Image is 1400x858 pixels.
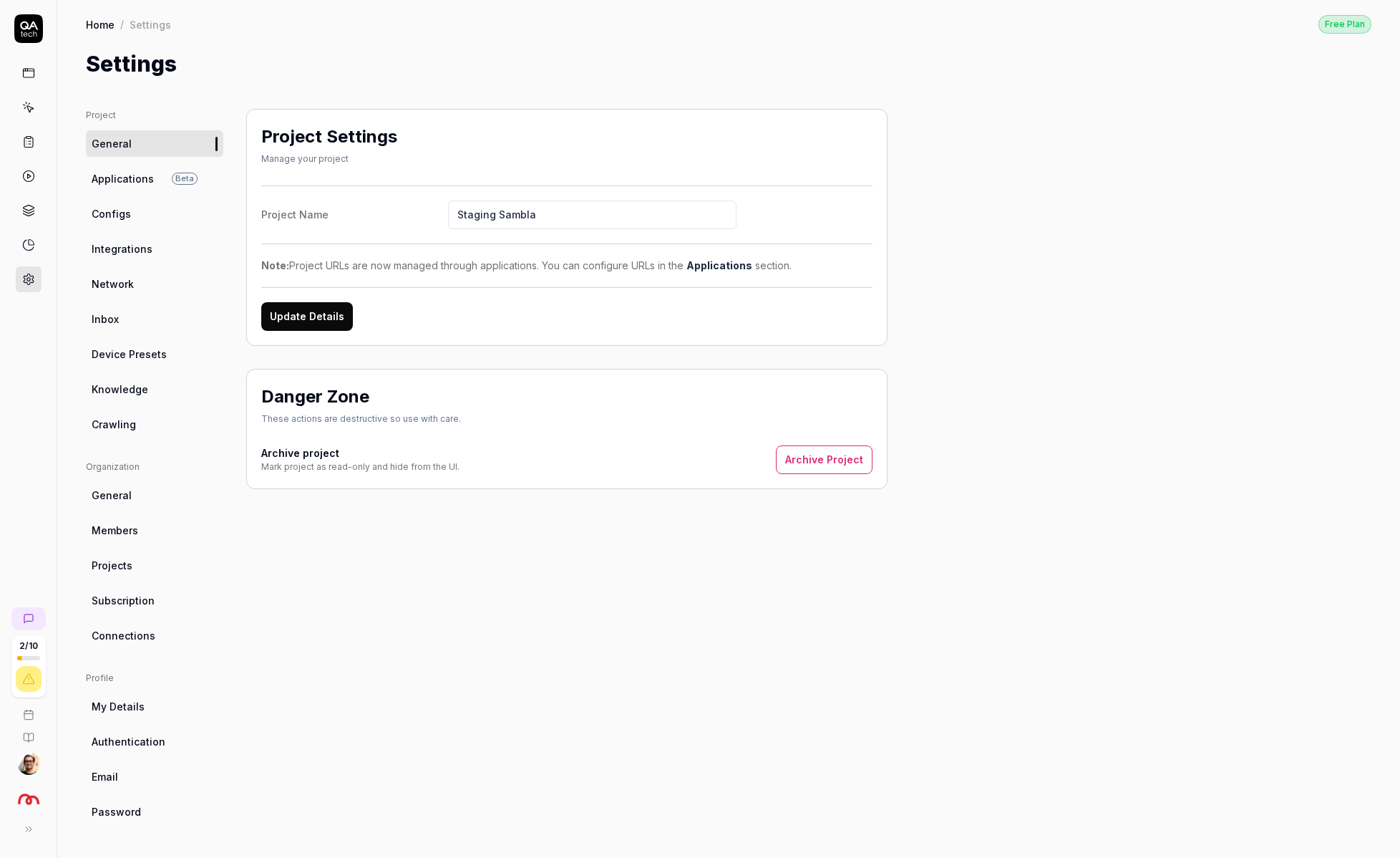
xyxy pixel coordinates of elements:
a: Crawling [86,411,223,438]
a: Applications [686,259,752,271]
strong: Note: [261,259,289,271]
div: Project [86,109,223,122]
span: Crawling [92,417,136,432]
div: Project URLs are now managed through applications. You can configure URLs in the section. [261,258,872,273]
span: Integrations [92,241,152,256]
a: ApplicationsBeta [86,165,223,192]
button: Free Plan [1318,14,1371,34]
a: Configs [86,201,223,227]
a: Device Presets [86,341,223,367]
a: Email [86,763,223,790]
span: Knowledge [92,382,148,397]
a: General [86,130,223,157]
a: My Details [86,693,223,720]
span: General [92,136,132,151]
div: / [120,17,124,32]
a: Network [86,271,223,297]
span: Device Presets [92,347,167,362]
h1: Settings [86,48,177,80]
a: Documentation [6,720,51,743]
span: Email [92,769,118,784]
div: These actions are destructive so use with care. [261,413,461,425]
a: Projects [86,552,223,579]
span: Connections [92,628,155,643]
h2: Project Settings [261,124,397,150]
a: Book a call with us [6,698,51,720]
a: Knowledge [86,376,223,403]
h4: Archive project [261,445,460,461]
a: Inbox [86,306,223,332]
div: Manage your project [261,153,397,165]
a: Subscription [86,587,223,614]
span: Network [92,276,134,291]
input: Project Name [448,201,737,229]
div: Settings [130,17,171,32]
div: Project Name [261,207,448,222]
a: Home [86,17,115,32]
a: New conversation [11,607,46,630]
a: Members [86,517,223,544]
h2: Danger Zone [261,384,369,410]
img: Sambla Logo [16,786,42,812]
span: Subscription [92,593,155,608]
span: My Details [92,699,145,714]
span: Beta [172,173,198,185]
span: Password [92,804,141,819]
a: Integrations [86,236,223,262]
img: 704fe57e-bae9-4a0d-8bcb-c4203d9f0bb2.jpeg [17,752,40,775]
span: Applications [92,171,154,186]
div: Organization [86,461,223,473]
a: Authentication [86,728,223,755]
a: General [86,482,223,508]
a: Connections [86,622,223,649]
div: Mark project as read-only and hide from the UI. [261,461,460,473]
span: Inbox [92,312,119,327]
span: Projects [92,558,132,573]
button: Archive Project [776,445,872,474]
span: General [92,488,132,503]
span: Configs [92,206,131,221]
div: Profile [86,672,223,685]
button: Update Details [261,302,353,331]
span: Authentication [92,734,165,749]
span: 2 / 10 [19,642,38,650]
a: Password [86,799,223,825]
button: Sambla Logo [6,775,51,815]
span: Members [92,523,138,538]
